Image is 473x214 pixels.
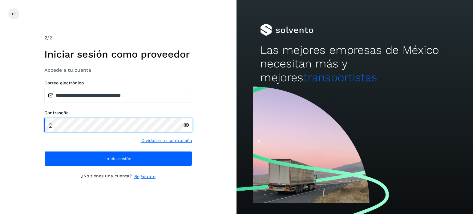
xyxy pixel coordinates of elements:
[303,71,377,84] span: transportistas
[44,80,192,86] label: Correo electrónico
[81,173,132,180] p: ¿No tienes una cuenta?
[134,173,156,180] a: Regístrate
[44,34,192,42] div: /2
[260,43,449,84] h2: Las mejores empresas de México necesitan más y mejores
[44,151,192,166] button: Inicia sesión
[44,67,192,73] h3: Accede a tu cuenta
[44,48,192,60] h1: Iniciar sesión como proveedor
[141,137,192,144] a: Olvidaste tu contraseña
[44,110,192,115] label: Contraseña
[105,156,131,161] span: Inicia sesión
[44,35,47,41] span: 2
